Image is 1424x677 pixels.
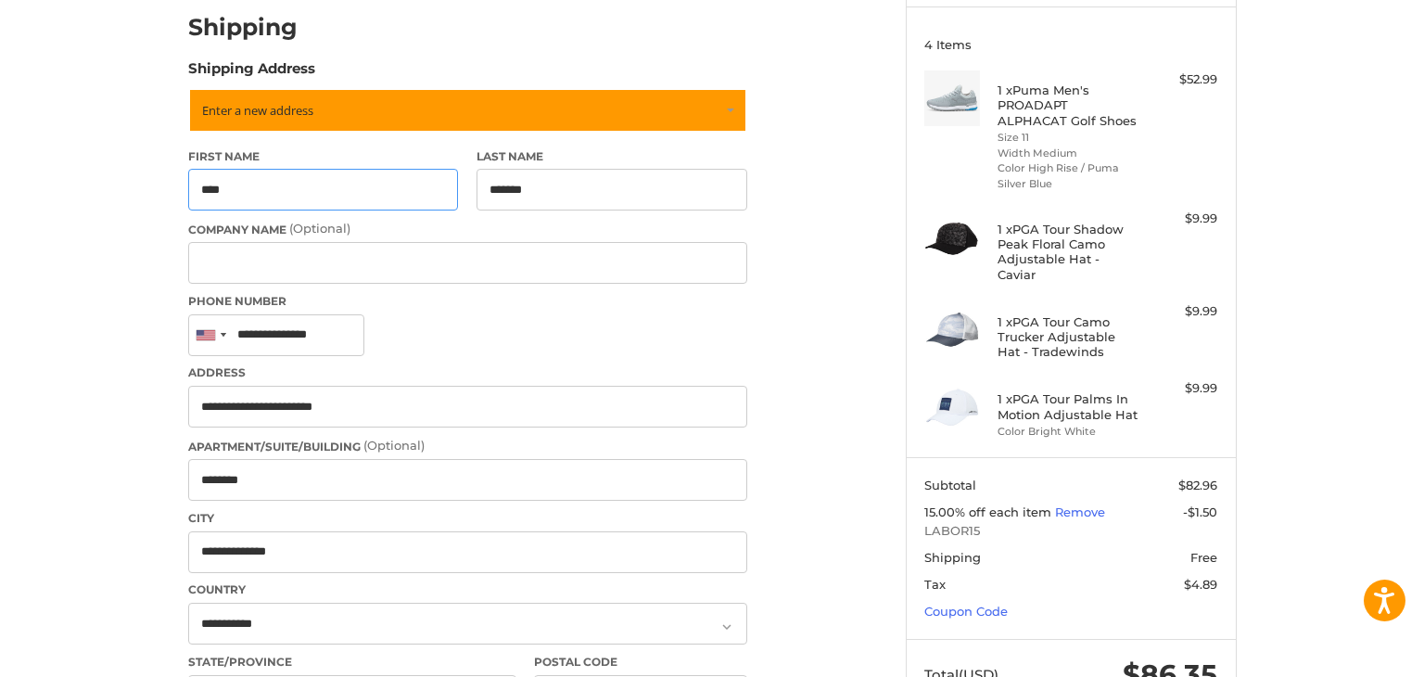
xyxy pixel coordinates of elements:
span: Subtotal [924,478,976,492]
iframe: Google Customer Reviews [1271,627,1424,677]
label: First Name [188,148,459,165]
a: Coupon Code [924,604,1008,619]
h4: 1 x PGA Tour Shadow Peak Floral Camo Adjustable Hat - Caviar [998,222,1139,282]
label: State/Province [188,654,516,671]
span: LABOR15 [924,522,1217,541]
label: Phone Number [188,293,747,310]
li: Size 11 [998,130,1139,146]
span: Enter a new address [202,102,313,119]
span: Shipping [924,550,981,565]
h4: 1 x PGA Tour Camo Trucker Adjustable Hat - Tradewinds [998,314,1139,360]
span: Free [1190,550,1217,565]
label: Country [188,581,747,598]
h4: 1 x Puma Men's PROADAPT ALPHACAT Golf Shoes [998,83,1139,128]
legend: Shipping Address [188,58,315,88]
span: 15.00% off each item [924,505,1055,519]
div: $52.99 [1144,70,1217,89]
h4: 1 x PGA Tour Palms In Motion Adjustable Hat [998,391,1139,422]
a: Remove [1055,505,1105,519]
li: Width Medium [998,146,1139,161]
li: Color Bright White [998,424,1139,440]
small: (Optional) [363,438,425,453]
h3: 4 Items [924,37,1217,52]
label: Last Name [477,148,747,165]
span: $82.96 [1178,478,1217,492]
label: Address [188,364,747,381]
label: City [188,510,747,527]
li: Color High Rise / Puma Silver Blue [998,160,1139,191]
div: $9.99 [1144,210,1217,228]
a: Enter or select a different address [188,88,747,133]
div: $9.99 [1144,379,1217,398]
small: (Optional) [289,221,350,236]
label: Company Name [188,220,747,238]
label: Postal Code [534,654,747,671]
div: $9.99 [1144,302,1217,321]
span: $4.89 [1184,577,1217,592]
h2: Shipping [188,13,298,42]
label: Apartment/Suite/Building [188,437,747,455]
span: Tax [924,577,946,592]
span: -$1.50 [1183,505,1217,519]
div: United States: +1 [189,315,232,355]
